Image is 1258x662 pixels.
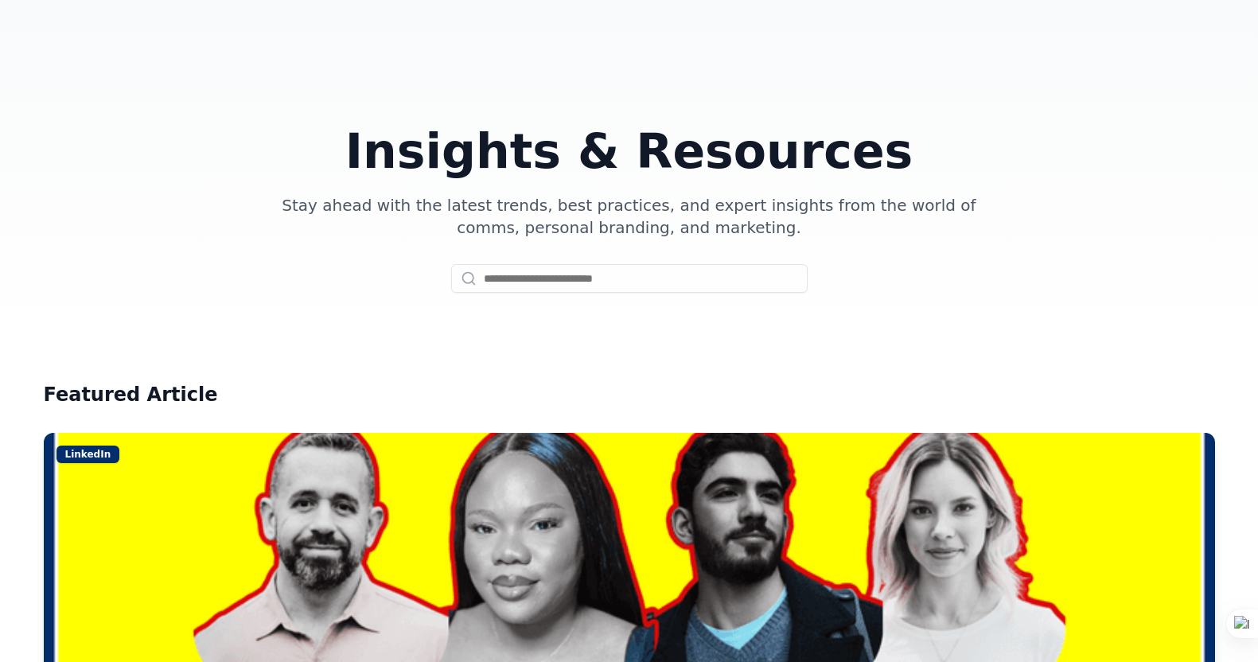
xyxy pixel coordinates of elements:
p: Stay ahead with the latest trends, best practices, and expert insights from the world of comms, p... [273,194,986,239]
h1: Insights & Resources [273,127,986,175]
div: LinkedIn [56,446,120,463]
h2: Featured Article [44,382,1215,407]
input: Search articles [451,264,808,293]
